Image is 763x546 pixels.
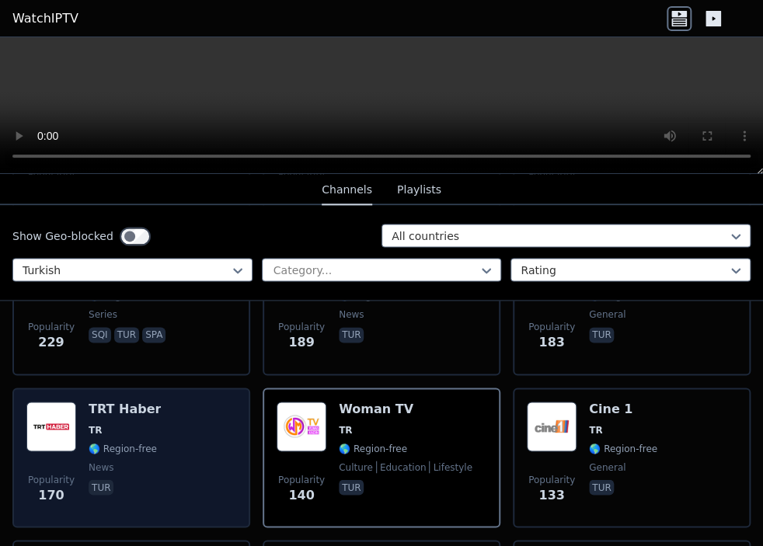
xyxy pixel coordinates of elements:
span: 140 [288,485,314,504]
h6: Cine 1 [589,402,657,417]
span: 🌎 Region-free [89,442,157,454]
span: TR [339,423,352,436]
span: lifestyle [429,461,472,473]
span: 189 [288,333,314,352]
p: tur [589,327,614,343]
span: TR [589,423,602,436]
a: WatchIPTV [12,9,78,28]
span: Popularity [528,321,575,333]
span: culture [339,461,373,473]
span: 170 [38,485,64,504]
p: tur [114,327,139,343]
p: spa [142,327,165,343]
span: series [89,308,117,321]
span: 🌎 Region-free [589,442,657,454]
h6: TRT Haber [89,402,161,417]
span: Popularity [278,321,325,333]
img: Cine 1 [527,402,577,451]
span: Popularity [528,473,575,485]
img: Woman TV [277,402,326,451]
span: general [589,308,625,321]
span: 133 [538,485,564,504]
button: Playlists [397,176,441,205]
span: TR [89,423,102,436]
p: sqi [89,327,111,343]
button: Channels [322,176,372,205]
span: general [589,461,625,473]
img: TRT Haber [26,402,76,451]
span: news [89,461,113,473]
span: 183 [538,333,564,352]
span: 🌎 Region-free [339,442,407,454]
p: tur [339,479,364,495]
span: news [339,308,364,321]
label: Show Geo-blocked [12,228,113,244]
span: education [376,461,427,473]
span: Popularity [28,473,75,485]
p: tur [339,327,364,343]
p: tur [589,479,614,495]
p: tur [89,479,113,495]
h6: Woman TV [339,402,472,417]
span: Popularity [278,473,325,485]
span: Popularity [28,321,75,333]
span: 229 [38,333,64,352]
